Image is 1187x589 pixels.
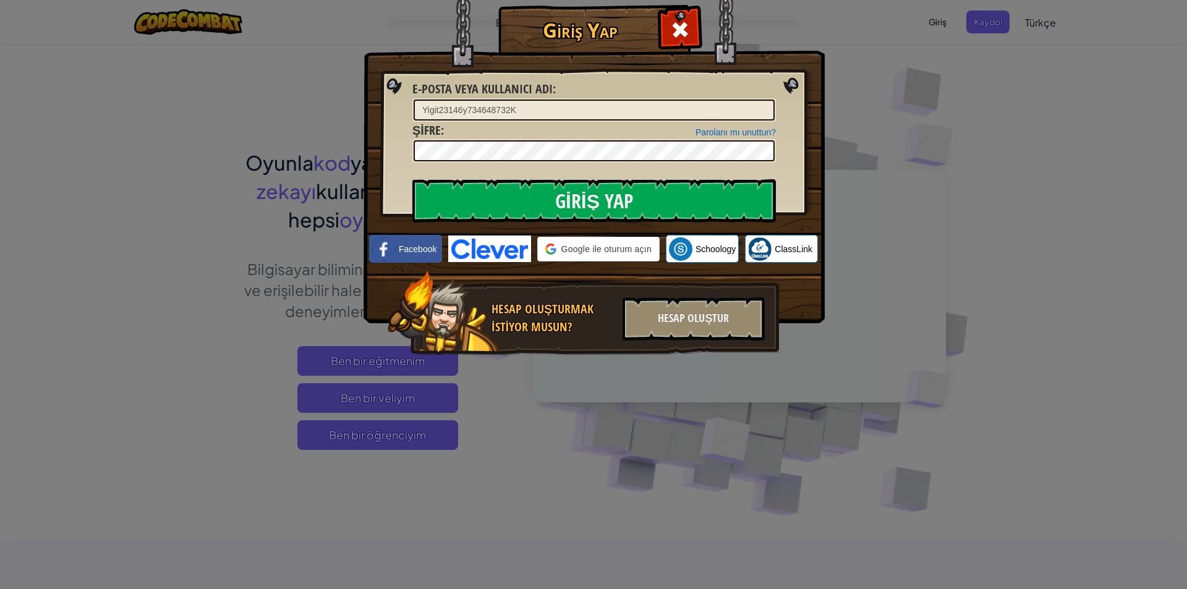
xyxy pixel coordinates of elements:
a: Parolanı mı unuttun? [696,127,776,137]
img: schoology.png [669,237,692,261]
img: classlink-logo-small.png [748,237,772,261]
span: Schoology [696,243,736,255]
span: E-posta veya kullanıcı adı [412,80,553,97]
label: : [412,122,444,140]
img: facebook_small.png [372,237,396,261]
img: clever-logo-blue.png [448,235,531,262]
span: Facebook [399,243,436,255]
h1: Giriş Yap [501,19,659,41]
div: Hesap Oluştur [623,297,765,341]
div: Hesap oluşturmak istiyor musun? [491,300,615,336]
label: : [412,80,556,98]
div: Google ile oturum açın [537,237,660,261]
span: Şifre [412,122,441,138]
input: Giriş Yap [412,179,776,222]
span: Google ile oturum açın [561,243,652,255]
span: ClassLink [775,243,812,255]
